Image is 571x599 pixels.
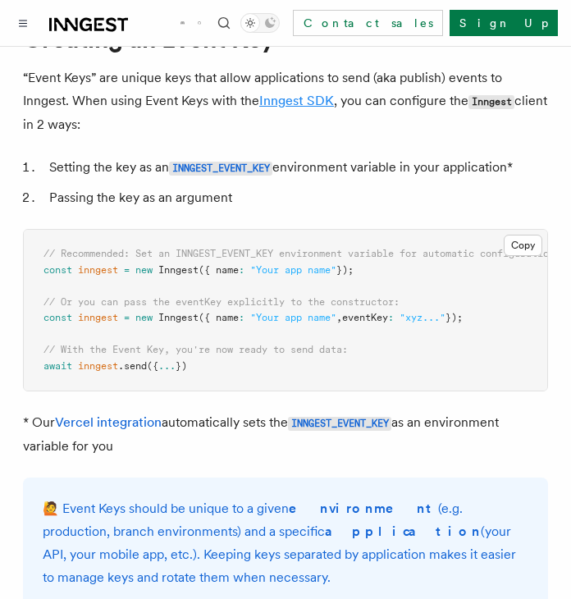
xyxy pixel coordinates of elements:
[504,235,542,256] button: Copy
[214,13,234,33] button: Find something...
[44,186,548,209] li: Passing the key as an argument
[169,162,272,176] code: INNGEST_EVENT_KEY
[23,66,548,136] p: “Event Keys” are unique keys that allow applications to send (aka publish) events to Inngest. Whe...
[199,312,239,323] span: ({ name
[289,501,438,516] strong: environment
[336,312,342,323] span: ,
[43,344,348,355] span: // With the Event Key, you're now ready to send data:
[124,264,130,276] span: =
[239,264,244,276] span: :
[135,312,153,323] span: new
[400,312,445,323] span: "xyz..."
[250,312,336,323] span: "Your app name"
[43,248,560,259] span: // Recommended: Set an INNGEST_EVENT_KEY environment variable for automatic configuration:
[118,360,147,372] span: .send
[388,312,394,323] span: :
[239,312,244,323] span: :
[55,414,162,430] a: Vercel integration
[288,417,391,431] code: INNGEST_EVENT_KEY
[450,10,558,36] a: Sign Up
[240,13,280,33] button: Toggle dark mode
[259,93,334,108] a: Inngest SDK
[199,264,239,276] span: ({ name
[176,360,187,372] span: })
[78,264,118,276] span: inngest
[78,360,118,372] span: inngest
[288,414,391,430] a: INNGEST_EVENT_KEY
[169,159,272,175] a: INNGEST_EVENT_KEY
[468,95,514,109] code: Inngest
[342,312,388,323] span: eventKey
[135,264,153,276] span: new
[78,312,118,323] span: inngest
[325,524,481,539] strong: application
[250,264,336,276] span: "Your app name"
[43,360,72,372] span: await
[336,264,354,276] span: });
[44,156,548,180] li: Setting the key as an environment variable in your application*
[43,497,528,589] p: 🙋 Event Keys should be unique to a given (e.g. production, branch environments) and a specific (y...
[147,360,158,372] span: ({
[23,411,548,458] p: * Our automatically sets the as an environment variable for you
[445,312,463,323] span: });
[124,312,130,323] span: =
[43,312,72,323] span: const
[158,312,199,323] span: Inngest
[43,264,72,276] span: const
[158,264,199,276] span: Inngest
[158,360,176,372] span: ...
[43,296,400,308] span: // Or you can pass the eventKey explicitly to the constructor:
[13,13,33,33] button: Toggle navigation
[293,10,443,36] a: Contact sales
